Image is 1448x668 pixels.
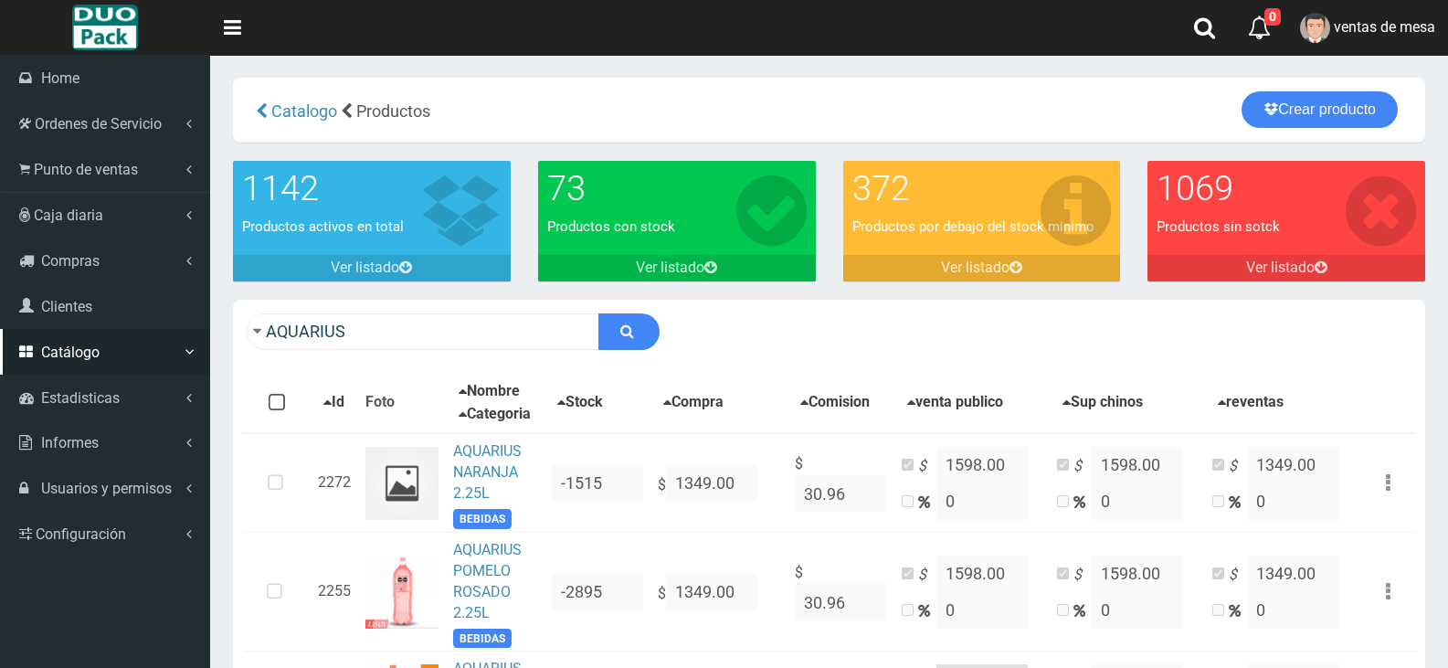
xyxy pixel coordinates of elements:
button: reventas [1212,391,1289,414]
button: Comision [795,391,875,414]
font: 1142 [242,168,319,208]
i: $ [1073,565,1092,586]
span: 0 [1264,8,1281,26]
span: Home [41,69,79,87]
button: Id [318,391,350,414]
span: BEBIDAS [453,509,512,528]
input: Ingrese su busqueda [247,313,599,350]
td: $ [787,532,894,651]
button: Sup chinos [1057,391,1148,414]
button: Compra [658,391,729,414]
td: 2255 [311,532,358,651]
font: 73 [547,168,586,208]
font: Productos con stock [547,218,675,235]
a: Ver listado [538,255,816,281]
img: Logo grande [72,5,137,50]
span: Informes [41,434,99,451]
span: Productos [356,101,430,121]
td: $ [650,433,787,532]
span: Caja diaria [34,207,103,224]
button: Categoria [453,403,536,426]
font: Ver listado [636,259,704,276]
i: $ [1229,565,1247,586]
span: Estadisticas [41,389,120,407]
font: 372 [852,168,910,208]
span: ventas de mesa [1334,18,1435,36]
td: $ [787,433,894,532]
i: $ [1073,456,1092,477]
a: Ver listado [1147,255,1425,281]
font: Ver listado [1246,259,1315,276]
td: 2272 [311,433,358,532]
th: Foto [358,373,446,434]
a: AQUARIUS POMELO ROSADO 2.25L [453,541,522,621]
font: 1069 [1157,168,1233,208]
span: Punto de ventas [34,161,138,178]
a: Catalogo [268,101,337,121]
a: Ver listado [843,255,1121,281]
button: Stock [552,391,608,414]
img: ... [365,556,439,629]
td: $ [650,532,787,651]
span: Clientes [41,298,92,315]
font: Productos sin sotck [1157,218,1280,235]
span: Ordenes de Servicio [35,115,162,133]
button: venta publico [902,391,1009,414]
font: Productos por debajo del stock minimo [852,218,1094,235]
img: User Image [1300,13,1330,43]
i: $ [1229,456,1247,477]
font: Productos activos en total [242,218,404,235]
i: $ [918,565,936,586]
button: Nombre [453,380,525,403]
span: Catálogo [41,344,100,361]
a: AQUARIUS NARANJA 2.25L [453,442,522,502]
a: Ver listado [233,255,511,281]
a: Crear producto [1242,91,1398,128]
span: Configuración [36,525,126,543]
i: $ [918,456,936,477]
font: Ver listado [331,259,399,276]
span: Compras [41,252,100,270]
span: Catalogo [271,101,337,121]
img: ... [365,447,439,520]
span: BEBIDAS [453,629,512,648]
font: Ver listado [941,259,1009,276]
span: Usuarios y permisos [41,480,172,497]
